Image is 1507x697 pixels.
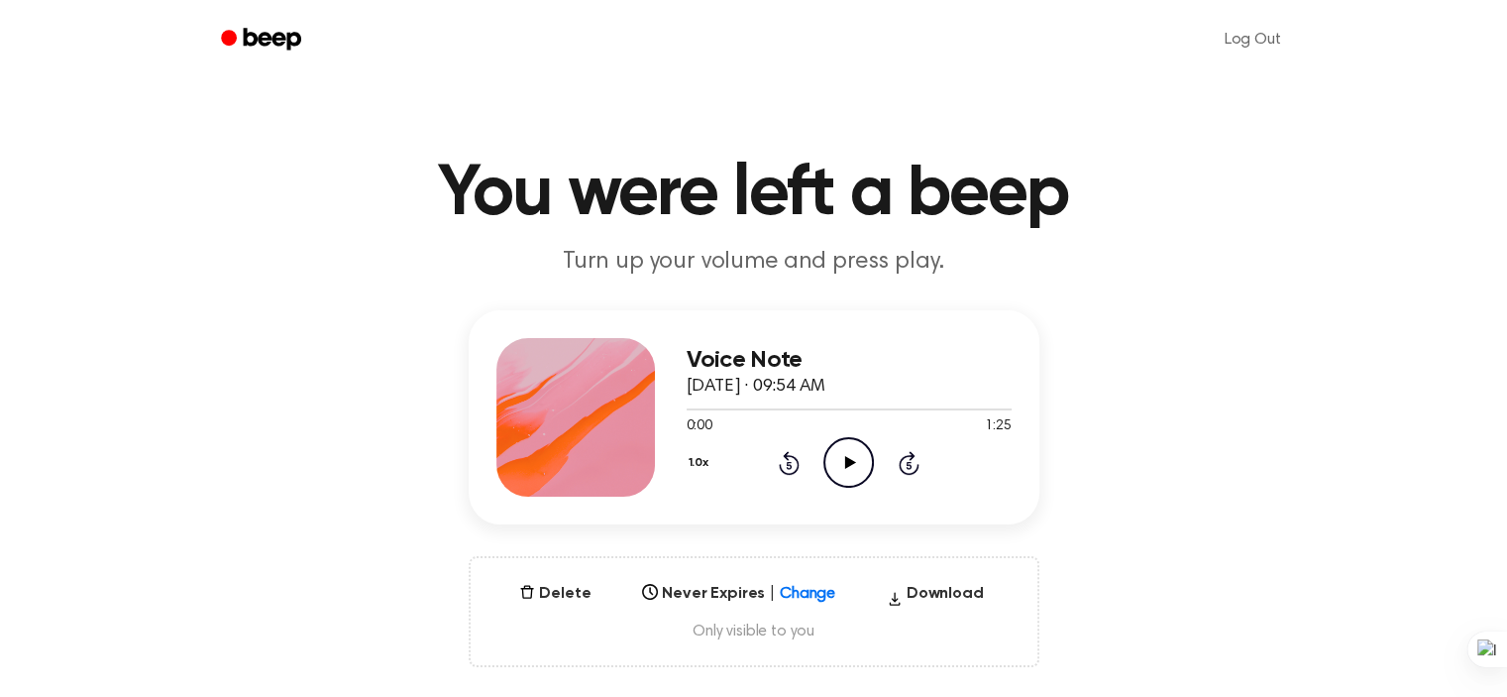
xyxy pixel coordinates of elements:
[687,347,1012,374] h3: Voice Note
[687,378,825,396] span: [DATE] · 09:54 AM
[374,246,1134,279] p: Turn up your volume and press play.
[985,416,1011,437] span: 1:25
[207,21,319,59] a: Beep
[687,446,716,480] button: 1.0x
[494,622,1014,641] span: Only visible to you
[511,582,598,606] button: Delete
[687,416,712,437] span: 0:00
[247,159,1261,230] h1: You were left a beep
[1205,16,1301,63] a: Log Out
[879,582,992,614] button: Download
